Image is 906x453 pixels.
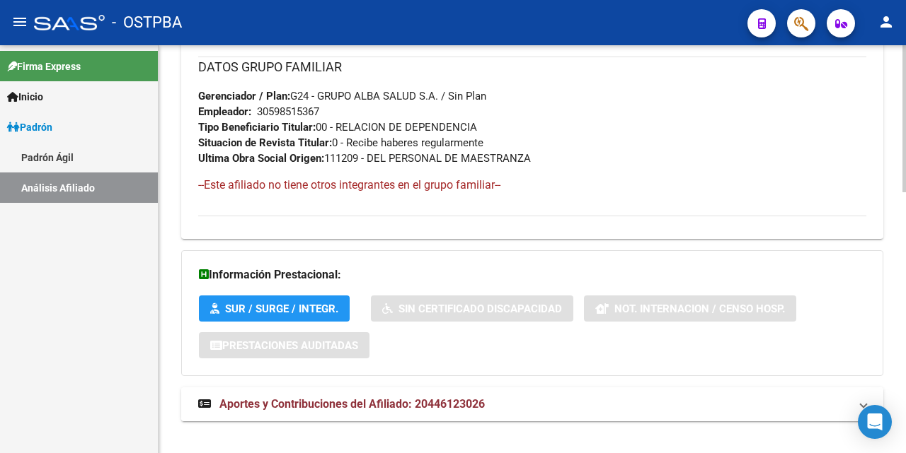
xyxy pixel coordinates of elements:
span: 111209 - DEL PERSONAL DE MAESTRANZA [198,152,531,165]
span: G24 - GRUPO ALBA SALUD S.A. / Sin Plan [198,90,486,102]
span: 0 - Recibe haberes regularmente [198,136,483,149]
span: Aportes y Contribuciones del Afiliado: 20446123026 [219,397,485,411]
strong: Empleador: [198,105,251,118]
span: Sin Certificado Discapacidad [398,302,562,315]
span: 00 - RELACION DE DEPENDENCIA [198,121,477,134]
div: 30598515367 [257,104,319,119]
span: - OSTPBA [112,7,182,38]
mat-icon: menu [11,13,28,30]
span: Prestaciones Auditadas [222,339,358,352]
span: Not. Internacion / Censo Hosp. [614,302,785,315]
span: Padrón [7,119,52,135]
h3: DATOS GRUPO FAMILIAR [198,57,866,77]
div: Open Intercom Messenger [858,405,892,439]
h4: --Este afiliado no tiene otros integrantes en el grupo familiar-- [198,177,866,193]
strong: Gerenciador / Plan: [198,90,290,102]
h3: Información Prestacional: [199,265,866,285]
button: Not. Internacion / Censo Hosp. [584,295,796,322]
strong: Ultima Obra Social Origen: [198,152,324,165]
button: SUR / SURGE / INTEGR. [199,295,350,322]
button: Sin Certificado Discapacidad [371,295,573,322]
strong: Tipo Beneficiario Titular: [198,121,316,134]
span: Inicio [7,89,43,105]
mat-icon: person [878,13,895,30]
strong: Situacion de Revista Titular: [198,136,332,149]
mat-expansion-panel-header: Aportes y Contribuciones del Afiliado: 20446123026 [181,387,883,421]
button: Prestaciones Auditadas [199,332,369,358]
span: SUR / SURGE / INTEGR. [225,302,338,315]
span: Firma Express [7,59,81,74]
